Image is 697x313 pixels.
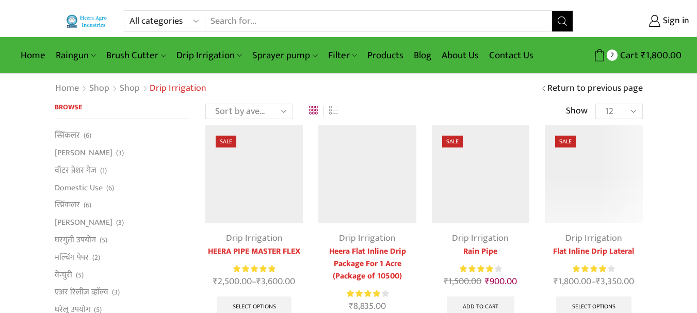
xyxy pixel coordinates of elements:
span: ₹ [554,274,558,289]
a: Return to previous page [547,82,643,95]
a: स्प्रिंकलर [55,196,80,214]
span: (3) [112,287,120,298]
a: Contact Us [484,43,539,68]
a: Drip Irrigation [452,230,509,246]
span: 2 [607,50,618,60]
a: About Us [436,43,484,68]
a: वॉटर प्रेशर गेज [55,161,96,179]
a: Raingun [51,43,101,68]
bdi: 3,350.00 [596,274,634,289]
a: Shop [119,82,140,95]
a: स्प्रिंकलर [55,129,80,144]
span: Rated out of 5 [460,263,494,274]
div: Rated 4.13 out of 5 [460,263,501,274]
a: Filter [323,43,362,68]
bdi: 1,800.00 [554,274,591,289]
span: Sale [216,136,236,147]
span: ₹ [213,274,218,289]
span: ₹ [485,274,490,289]
a: मल्चिंग पेपर [55,249,89,266]
a: [PERSON_NAME] [55,214,112,232]
span: Sale [555,136,576,147]
span: Sign in [660,14,689,28]
a: HEERA PIPE MASTER FLEX [205,245,303,258]
span: (6) [106,183,114,193]
span: (3) [116,218,124,228]
a: 2 Cart ₹1,800.00 [583,46,682,65]
bdi: 1,800.00 [641,47,682,63]
a: Shop [89,82,110,95]
span: (6) [84,200,91,210]
a: Drip Irrigation [226,230,283,246]
input: Search for... [205,11,552,31]
a: Products [362,43,409,68]
a: वेन्चुरी [55,266,72,284]
a: Sign in [589,12,689,30]
img: Heera Gold Krushi Pipe Black [205,125,303,223]
select: Shop order [205,104,293,119]
span: Browse [55,101,82,113]
span: (1) [100,166,107,176]
img: Flat Inline [318,125,416,223]
span: – [545,275,642,289]
span: ₹ [596,274,601,289]
span: Show [566,105,588,118]
a: Domestic Use [55,179,103,196]
span: Sale [442,136,463,147]
a: Rain Pipe [432,245,529,258]
nav: Breadcrumb [55,82,206,95]
bdi: 1,500.00 [444,274,481,289]
span: ₹ [444,274,448,289]
span: Rated out of 5 [233,263,275,274]
a: Brush Cutter [101,43,171,68]
a: Drip Irrigation [565,230,622,246]
span: Cart [618,48,638,62]
div: Rated 5.00 out of 5 [233,263,275,274]
span: Rated out of 5 [347,288,382,299]
a: Sprayer pump [247,43,322,68]
bdi: 900.00 [485,274,517,289]
span: (6) [84,130,91,141]
a: Home [55,82,79,95]
bdi: 2,500.00 [213,274,252,289]
span: ₹ [256,274,261,289]
span: (2) [92,253,100,263]
a: Drip Irrigation [171,43,247,68]
span: (5) [100,235,107,245]
span: – [205,275,303,289]
span: (3) [116,148,124,158]
a: Heera Flat Inline Drip Package For 1 Acre (Package of 10500) [318,245,416,283]
a: Blog [409,43,436,68]
a: घरगुती उपयोग [55,231,96,249]
button: Search button [552,11,573,31]
img: Flat Inline Drip Lateral [545,125,642,223]
a: एअर रिलीज व्हाॅल्व [55,284,108,301]
bdi: 3,600.00 [256,274,295,289]
h1: Drip Irrigation [150,83,206,94]
div: Rated 4.21 out of 5 [347,288,388,299]
span: ₹ [641,47,646,63]
a: Drip Irrigation [339,230,396,246]
span: Rated out of 5 [573,263,606,274]
span: (5) [76,270,84,281]
img: Heera Rain Pipe [432,125,529,223]
a: [PERSON_NAME] [55,144,112,162]
a: Flat Inline Drip Lateral [545,245,642,258]
a: Home [15,43,51,68]
div: Rated 4.00 out of 5 [573,263,614,274]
